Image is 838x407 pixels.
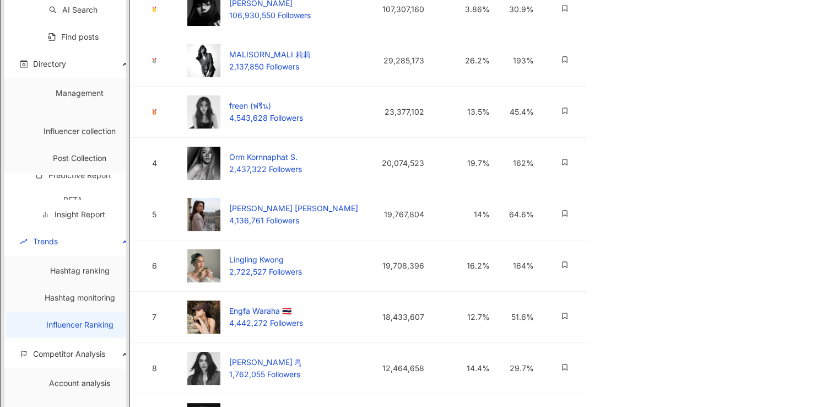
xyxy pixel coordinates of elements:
a: KOL AvatarEngfa Waraha 🇹🇭4,442,272 Followers [187,312,303,321]
a: Influencer Ranking [46,320,113,329]
img: KOL Avatar [187,249,220,282]
div: 51.6% [507,311,534,323]
a: Find posts [48,32,99,41]
img: KOL Avatar [187,198,220,231]
div: 107,307,160 [376,3,424,15]
div: 6 [139,260,170,272]
a: KOL AvatarMALISORN_MALI 莉莉2,137,850 Followers [187,55,311,65]
a: Hashtag monitoring [45,293,115,302]
div: 5 [139,208,170,221]
div: [PERSON_NAME] [PERSON_NAME] [229,202,358,215]
img: KOL Avatar [187,352,220,385]
a: KOL Avatar[PERSON_NAME]106,930,550 Followers [187,4,311,13]
div: 29.7% [507,362,534,374]
div: 18,433,607 [376,311,424,323]
span: 2,437,322 Followers [229,164,302,174]
div: 19,708,396 [376,260,424,272]
a: Management [56,88,104,98]
div: 19,767,804 [376,208,424,221]
div: 45.4% [507,106,534,118]
div: Engfa Waraha 🇹🇭 [229,305,303,317]
div: 162% [507,157,534,169]
a: searchAI Search [49,5,98,14]
a: KOL AvatarLingling Kwong2,722,527 Followers [187,260,302,270]
span: Directory [33,51,66,76]
div: 16.2% [442,260,490,272]
a: Insight Report [41,210,105,219]
div: 12.7% [442,311,490,323]
div: 193% [507,55,534,67]
span: Trends [33,229,58,254]
div: 3.86% [442,3,490,15]
div: 7 [139,311,170,323]
a: KOL Avatar[PERSON_NAME] [PERSON_NAME]4,136,761 Followers [187,209,358,218]
span: 1,762,055 Followers [229,369,300,379]
div: MALISORN_MALI 莉莉 [229,49,311,61]
div: 19.7% [442,157,490,169]
div: 14.4% [442,362,490,374]
div: 13.5% [442,106,490,118]
img: KOL Avatar [187,44,220,77]
span: rise [20,238,28,245]
a: Hashtag ranking [50,266,110,275]
div: 30.9% [507,3,534,15]
img: KOL Avatar [187,95,220,128]
span: Competitor Analysis [33,341,105,366]
span: 2,137,850 Followers [229,62,299,71]
div: 12,464,658 [376,362,424,374]
div: Orm Kornnaphat S. [229,151,302,163]
img: KOL Avatar [187,147,220,180]
div: Lingling Kwong [229,254,302,266]
span: 4,442,272 Followers [229,318,303,328]
div: 8 [139,362,170,374]
span: 4,136,761 Followers [229,216,299,225]
div: 164% [507,260,534,272]
div: 4 [139,157,170,169]
div: 14% [442,208,490,221]
div: 29,285,173 [376,55,424,67]
div: 26.2% [442,55,490,67]
a: KOL Avatarfreen (ฟรีน)4,543,628 Followers [187,106,303,116]
a: Post Collection [53,153,106,163]
a: Account analysis [49,378,110,388]
div: 20,074,523 [376,157,424,169]
div: [PERSON_NAME] ᙏ̤̫ [229,356,301,368]
a: Influencer collection [44,126,116,136]
span: 2,722,527 Followers [229,267,302,276]
span: 4,543,628 Followers [229,113,303,122]
a: KOL Avatar[PERSON_NAME] ᙏ̤̫1,762,055 Followers [187,363,301,372]
div: 23,377,102 [376,106,424,118]
span: 106,930,550 Followers [229,10,311,20]
img: KOL Avatar [187,301,220,334]
a: Predictive ReportBETA [20,170,126,212]
a: KOL AvatarOrm Kornnaphat S.2,437,322 Followers [187,158,302,167]
div: 64.6% [507,208,534,221]
div: freen (ฟรีน) [229,100,303,112]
